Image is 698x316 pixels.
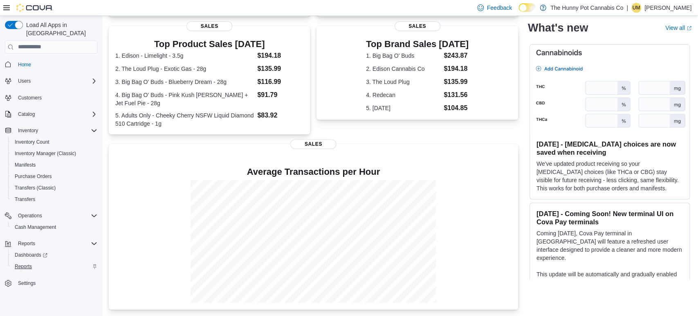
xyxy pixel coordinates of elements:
dt: 5. Adults Only - Cheeky Cherry NSFW Liquid Diamond 510 Cartridge - 1g [115,111,254,128]
button: Purchase Orders [8,171,101,182]
p: This update will be automatically and gradually enabled between , for all terminals operating on ... [536,271,683,311]
span: Operations [18,212,42,219]
span: Inventory [15,126,97,135]
button: Catalog [15,109,38,119]
button: Inventory Manager (Classic) [8,148,101,159]
nav: Complex example [5,55,97,311]
p: | [626,3,628,13]
dt: 2. The Loud Plug - Exotic Gas - 28g [115,65,254,73]
dd: $194.18 [444,64,469,74]
span: Dashboards [15,252,47,258]
span: Feedback [487,4,512,12]
a: Transfers (Classic) [11,183,59,193]
dt: 4. Redecan [366,91,440,99]
button: Reports [8,261,101,272]
dd: $131.56 [444,90,469,100]
img: Cova [16,4,53,12]
span: Sales [186,21,232,31]
span: Manifests [11,160,97,170]
span: Dashboards [11,250,97,260]
a: Inventory Manager (Classic) [11,149,79,158]
span: Manifests [15,162,36,168]
h3: Top Product Sales [DATE] [115,39,303,49]
h2: What's new [528,21,588,34]
p: [PERSON_NAME] [644,3,691,13]
span: Inventory [18,127,38,134]
span: Reports [11,262,97,271]
a: Reports [11,262,35,271]
span: Users [18,78,31,84]
h3: Top Brand Sales [DATE] [366,39,469,49]
a: Inventory Count [11,137,53,147]
dt: 5. [DATE] [366,104,440,112]
span: Cash Management [15,224,56,230]
span: Purchase Orders [15,173,52,180]
span: Settings [18,280,36,287]
dd: $116.99 [257,77,303,87]
dd: $135.99 [444,77,469,87]
dt: 3. The Loud Plug [366,78,440,86]
svg: External link [687,26,691,31]
button: Home [2,59,101,70]
input: Dark Mode [518,3,536,12]
dt: 3. Big Bag O' Buds - Blueberry Dream - 28g [115,78,254,86]
a: Dashboards [11,250,51,260]
span: Inventory Manager (Classic) [15,150,76,157]
span: Customers [15,93,97,103]
dd: $194.18 [257,51,303,61]
span: Home [18,61,31,68]
button: Inventory [15,126,41,135]
span: Reports [18,240,35,247]
span: Settings [15,278,97,288]
dd: $243.87 [444,51,469,61]
dt: 1. Big Bag O' Buds [366,52,440,60]
span: Inventory Count [11,137,97,147]
dt: 2. Edison Cannabis Co [366,65,440,73]
button: Transfers [8,194,101,205]
button: Cash Management [8,221,101,233]
a: Customers [15,93,45,103]
span: Inventory Count [15,139,49,145]
div: Uldarico Maramo [631,3,641,13]
a: View allExternal link [665,25,691,31]
p: The Hunny Pot Cannabis Co [550,3,623,13]
span: Purchase Orders [11,172,97,181]
h4: Average Transactions per Hour [115,167,512,177]
span: Transfers (Classic) [15,185,56,191]
h3: [DATE] - Coming Soon! New terminal UI on Cova Pay terminals [536,210,683,226]
span: Transfers [11,194,97,204]
span: Catalog [15,109,97,119]
button: Operations [2,210,101,221]
span: Transfers (Classic) [11,183,97,193]
button: Operations [15,211,45,221]
dd: $135.99 [257,64,303,74]
span: Reports [15,239,97,248]
dd: $104.85 [444,103,469,113]
button: Users [2,75,101,87]
button: Users [15,76,34,86]
span: Operations [15,211,97,221]
dt: 4. Big Bag O' Buds - Pink Kush [PERSON_NAME] + Jet Fuel Pie - 28g [115,91,254,107]
strong: [DATE] and [DATE] [558,280,609,286]
span: Catalog [18,111,35,117]
p: Coming [DATE], Cova Pay terminal in [GEOGRAPHIC_DATA] will feature a refreshed user interface des... [536,230,683,262]
a: Purchase Orders [11,172,55,181]
button: Inventory Count [8,136,101,148]
button: Catalog [2,108,101,120]
span: Reports [15,263,32,270]
span: Cash Management [11,222,97,232]
span: Sales [290,139,336,149]
a: Cash Management [11,222,59,232]
span: UM [633,3,640,13]
button: Settings [2,277,101,289]
dt: 1. Edison - Limelight - 3.5g [115,52,254,60]
button: Customers [2,92,101,104]
button: Transfers (Classic) [8,182,101,194]
dd: $91.79 [257,90,303,100]
a: Dashboards [8,249,101,261]
span: Transfers [15,196,35,203]
a: Transfers [11,194,38,204]
p: We've updated product receiving so your [MEDICAL_DATA] choices (like THCa or CBG) stay visible fo... [536,160,683,193]
span: Inventory Manager (Classic) [11,149,97,158]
